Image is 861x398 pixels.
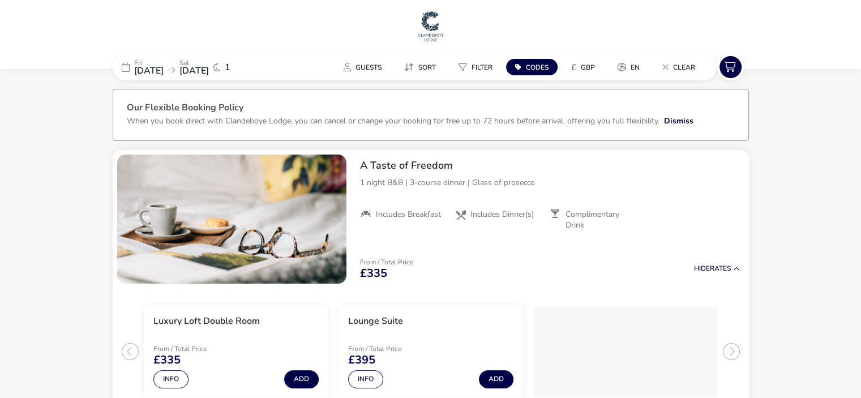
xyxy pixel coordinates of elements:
[348,345,429,352] p: From / Total Price
[179,59,209,66] p: Sat
[449,59,502,75] button: Filter
[225,63,230,72] span: 1
[153,315,260,327] h3: Luxury Loft Double Room
[127,103,735,115] h3: Our Flexible Booking Policy
[153,345,234,352] p: From / Total Price
[360,159,740,172] h2: A Taste of Freedom
[153,370,189,388] button: Info
[479,370,513,388] button: Add
[609,59,653,75] naf-pibe-menu-bar-item: en
[134,65,164,77] span: [DATE]
[376,209,441,220] span: Includes Breakfast
[348,315,403,327] h3: Lounge Suite
[335,59,391,75] button: Guests
[335,59,395,75] naf-pibe-menu-bar-item: Guests
[631,63,640,72] span: en
[360,177,740,189] p: 1 night B&B | 3-course dinner | Glass of prosecco
[360,268,387,279] span: £335
[694,264,710,273] span: Hide
[472,63,492,72] span: Filter
[348,354,375,366] span: £395
[117,155,346,284] swiper-slide: 1 / 1
[506,59,558,75] button: Codes
[355,63,382,72] span: Guests
[395,59,445,75] button: Sort
[417,9,445,43] img: Main Website
[571,62,576,73] i: £
[562,59,604,75] button: £GBP
[664,115,693,127] button: Dismiss
[653,59,709,75] naf-pibe-menu-bar-item: Clear
[526,63,549,72] span: Codes
[153,354,181,366] span: £335
[581,63,595,72] span: GBP
[127,115,659,126] p: When you book direct with Clandeboye Lodge, you can cancel or change your booking for free up to ...
[348,370,383,388] button: Info
[562,59,609,75] naf-pibe-menu-bar-item: £GBP
[694,265,740,272] button: HideRates
[134,59,164,66] p: Fri
[609,59,649,75] button: en
[470,209,534,220] span: Includes Dinner(s)
[351,150,749,239] div: A Taste of Freedom1 night B&B | 3-course dinner | Glass of proseccoIncludes BreakfastIncludes Din...
[113,54,282,80] div: Fri[DATE]Sat[DATE]1
[673,63,695,72] span: Clear
[395,59,449,75] naf-pibe-menu-bar-item: Sort
[284,370,319,388] button: Add
[179,65,209,77] span: [DATE]
[360,259,413,266] p: From / Total Price
[653,59,704,75] button: Clear
[566,209,636,230] span: Complimentary Drink
[506,59,562,75] naf-pibe-menu-bar-item: Codes
[449,59,506,75] naf-pibe-menu-bar-item: Filter
[418,63,436,72] span: Sort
